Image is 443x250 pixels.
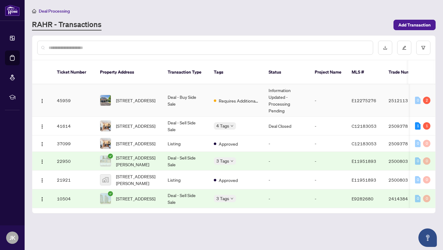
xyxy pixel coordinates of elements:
[52,152,95,171] td: 22950
[416,41,430,55] button: filter
[100,156,111,166] img: thumbnail-img
[5,5,20,16] img: logo
[163,135,209,152] td: Listing
[384,135,427,152] td: 2509378
[108,191,113,196] span: check-circle
[52,135,95,152] td: 37099
[116,195,155,202] span: [STREET_ADDRESS]
[423,140,430,147] div: 0
[264,152,310,171] td: -
[352,141,377,146] span: C12183053
[32,9,36,13] span: home
[264,189,310,208] td: -
[384,117,427,135] td: 2509378
[100,193,111,204] img: thumbnail-img
[415,176,421,183] div: 0
[40,159,45,164] img: Logo
[352,123,377,129] span: C12183053
[402,46,406,50] span: edit
[163,117,209,135] td: Deal - Sell Side Sale
[40,124,45,129] img: Logo
[116,123,155,129] span: [STREET_ADDRESS]
[230,197,233,200] span: down
[216,157,229,164] span: 3 Tags
[163,189,209,208] td: Deal - Sell Side Sale
[100,95,111,106] img: thumbnail-img
[37,194,47,204] button: Logo
[393,20,436,30] button: Add Transaction
[52,60,95,84] th: Ticket Number
[40,99,45,103] img: Logo
[310,60,347,84] th: Project Name
[264,117,310,135] td: Deal Closed
[100,121,111,131] img: thumbnail-img
[52,117,95,135] td: 41614
[116,97,155,104] span: [STREET_ADDRESS]
[37,156,47,166] button: Logo
[397,41,411,55] button: edit
[95,60,163,84] th: Property Address
[219,177,238,183] span: Approved
[52,189,95,208] td: 10504
[230,159,233,163] span: down
[163,171,209,189] td: Listing
[310,152,347,171] td: -
[352,158,376,164] span: E11951893
[384,189,427,208] td: 2414384
[415,195,421,202] div: 0
[37,175,47,185] button: Logo
[423,122,430,130] div: 1
[423,195,430,202] div: 0
[264,135,310,152] td: -
[415,122,421,130] div: 1
[310,171,347,189] td: -
[37,139,47,148] button: Logo
[352,98,376,103] span: E12275276
[423,157,430,165] div: 0
[116,154,158,168] span: [STREET_ADDRESS][PERSON_NAME]
[384,84,427,117] td: 2512113
[310,135,347,152] td: -
[37,121,47,131] button: Logo
[219,140,238,147] span: Approved
[415,97,421,104] div: 0
[40,178,45,183] img: Logo
[421,46,425,50] span: filter
[10,233,15,242] span: JK
[264,171,310,189] td: -
[209,60,264,84] th: Tags
[163,84,209,117] td: Deal - Buy Side Sale
[398,20,431,30] span: Add Transaction
[352,196,373,201] span: E9282680
[347,60,384,84] th: MLS #
[37,95,47,105] button: Logo
[52,84,95,117] td: 45959
[264,60,310,84] th: Status
[415,157,421,165] div: 0
[423,176,430,183] div: 0
[384,171,427,189] td: 2500803
[219,97,259,104] span: Requires Additional Docs
[39,8,70,14] span: Deal Processing
[40,197,45,202] img: Logo
[116,140,155,147] span: [STREET_ADDRESS]
[418,228,437,247] button: Open asap
[40,142,45,147] img: Logo
[100,175,111,185] img: thumbnail-img
[383,46,387,50] span: download
[310,117,347,135] td: -
[264,84,310,117] td: Information Updated - Processing Pending
[100,138,111,149] img: thumbnail-img
[108,154,113,159] span: check-circle
[163,152,209,171] td: Deal - Sell Side Sale
[310,189,347,208] td: -
[32,19,102,30] a: RAHR - Transactions
[163,60,209,84] th: Transaction Type
[384,152,427,171] td: 2500803
[415,140,421,147] div: 0
[216,195,229,202] span: 3 Tags
[216,122,229,129] span: 4 Tags
[352,177,376,183] span: E11951893
[116,173,158,187] span: [STREET_ADDRESS][PERSON_NAME]
[230,124,233,127] span: down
